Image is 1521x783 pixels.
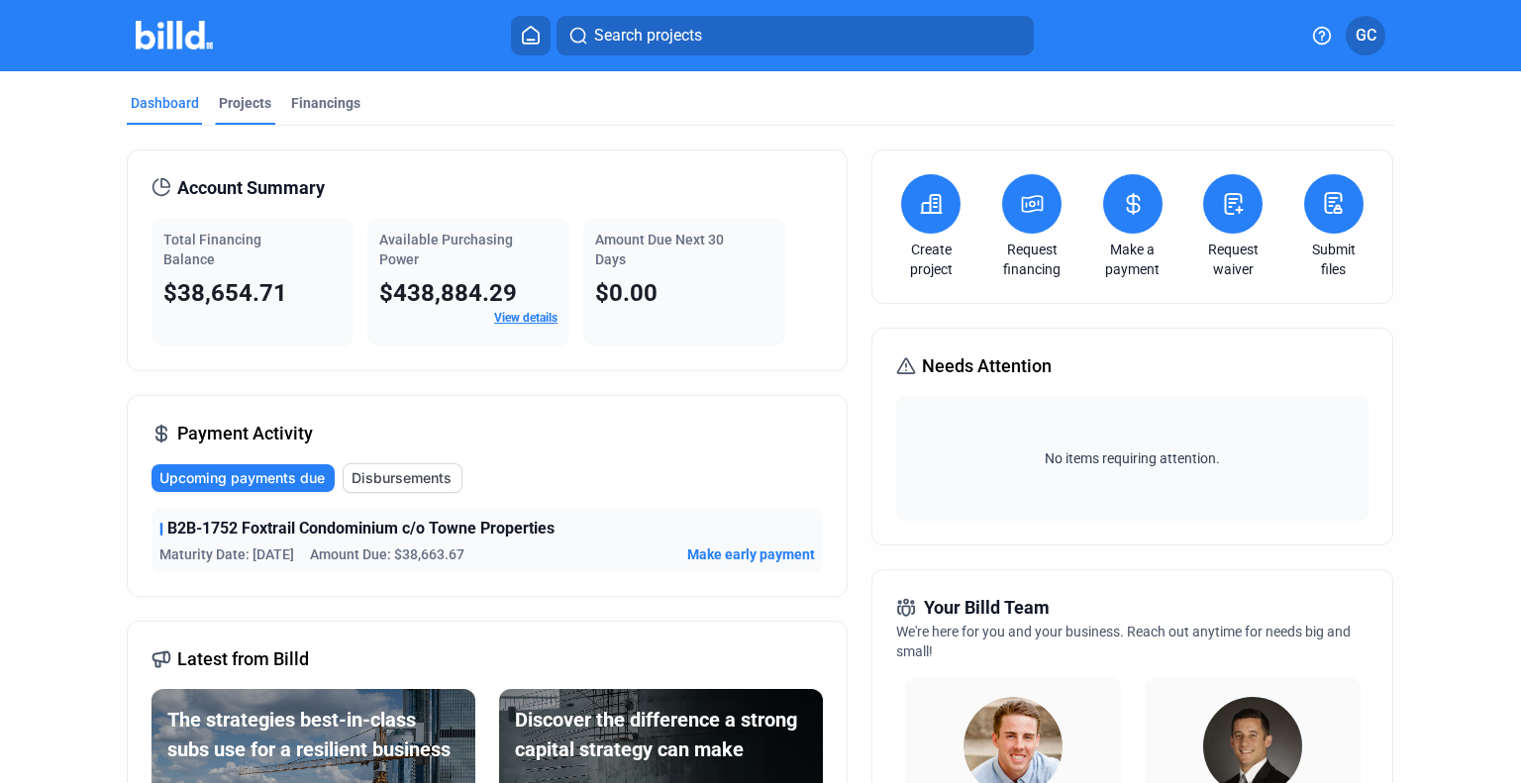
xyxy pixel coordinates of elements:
div: Financings [291,93,360,113]
span: Your Billd Team [924,594,1050,622]
span: $438,884.29 [379,279,517,307]
span: Disbursements [352,468,452,488]
div: Dashboard [131,93,199,113]
span: Amount Due: $38,663.67 [310,544,464,564]
button: Disbursements [343,463,462,493]
div: Discover the difference a strong capital strategy can make [515,705,807,764]
span: Maturity Date: [DATE] [159,544,294,564]
a: View details [494,311,558,325]
span: $38,654.71 [163,279,287,307]
a: Request waiver [1198,240,1267,279]
a: Request financing [997,240,1066,279]
a: Make a payment [1098,240,1167,279]
button: GC [1346,16,1385,55]
a: Create project [896,240,965,279]
span: Search projects [594,24,702,48]
span: Upcoming payments due [159,468,325,488]
span: Latest from Billd [177,645,309,673]
a: Submit files [1299,240,1369,279]
span: Amount Due Next 30 Days [595,232,724,267]
span: GC [1356,24,1376,48]
button: Upcoming payments due [152,464,335,492]
span: Total Financing Balance [163,232,261,267]
span: Account Summary [177,174,325,202]
button: Search projects [557,16,1034,55]
img: Billd Company Logo [136,21,214,49]
span: Payment Activity [177,420,313,447]
div: The strategies best-in-class subs use for a resilient business [167,705,459,764]
span: B2B-1752 Foxtrail Condominium c/o Towne Properties [167,517,555,540]
span: Needs Attention [922,352,1052,380]
div: Projects [219,93,271,113]
button: Make early payment [687,544,815,564]
span: $0.00 [595,279,658,307]
span: Available Purchasing Power [379,232,513,267]
span: We're here for you and your business. Reach out anytime for needs big and small! [896,624,1351,659]
span: No items requiring attention. [904,448,1360,468]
